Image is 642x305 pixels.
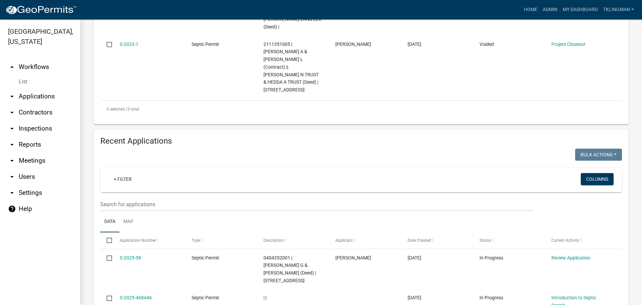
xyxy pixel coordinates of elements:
[551,255,591,260] a: Review Application
[479,42,494,47] span: Voided
[107,107,127,111] span: 0 selected /
[120,238,156,243] span: Application Number
[263,295,266,300] span: | |
[521,3,540,16] a: Home
[8,157,16,165] i: arrow_drop_down
[408,295,421,300] span: 08/24/2025
[192,42,219,47] span: Septic Permit
[335,238,353,243] span: Applicant
[8,92,16,100] i: arrow_drop_down
[560,3,601,16] a: My Dashboard
[263,255,316,283] span: 0404352001 | ABEL TERRE G & BOBBI LEE (Deed) | 30249 PLEASANT RIDGE RD
[335,255,371,260] span: Bobbi Abel
[263,42,319,93] span: 2111351005 | SMITH JACOB A & KERI L (Contract) || WACHENDORF LEROY N TRUST & HEDDA A TRUST (Deed)...
[8,205,16,213] i: help
[575,149,622,161] button: Bulk Actions
[100,136,622,146] h4: Recent Applications
[100,198,533,211] input: Search for applications
[551,238,579,243] span: Current Activity
[335,42,371,47] span: Tracy Troutner
[8,189,16,197] i: arrow_drop_down
[113,232,185,248] datatable-header-cell: Application Number
[8,125,16,133] i: arrow_drop_down
[479,255,503,260] span: In Progress
[408,42,421,47] span: 02/14/2023
[263,238,284,243] span: Description
[120,295,152,300] a: S-2025-468446
[8,173,16,181] i: arrow_drop_down
[8,141,16,149] i: arrow_drop_down
[8,63,16,71] i: arrow_drop_up
[100,101,622,118] div: 3 total
[257,232,329,248] datatable-header-cell: Description
[100,232,113,248] datatable-header-cell: Select
[473,232,545,248] datatable-header-cell: Status
[540,3,560,16] a: Admin
[401,232,473,248] datatable-header-cell: Date Created
[185,232,257,248] datatable-header-cell: Type
[119,211,137,233] a: Map
[8,108,16,117] i: arrow_drop_down
[329,232,401,248] datatable-header-cell: Applicant
[551,42,585,47] a: Project Closeout
[479,295,503,300] span: In Progress
[601,3,637,16] a: tklingman
[100,211,119,233] a: Data
[120,255,141,260] a: S-2025-58
[192,295,219,300] span: Septic Permit
[581,173,614,185] button: Columns
[108,173,137,185] a: + Filter
[408,238,431,243] span: Date Created
[192,238,200,243] span: Type
[479,238,491,243] span: Status
[545,232,617,248] datatable-header-cell: Current Activity
[120,42,138,47] a: S-2023-1
[192,255,219,260] span: Septic Permit
[408,255,421,260] span: 08/24/2025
